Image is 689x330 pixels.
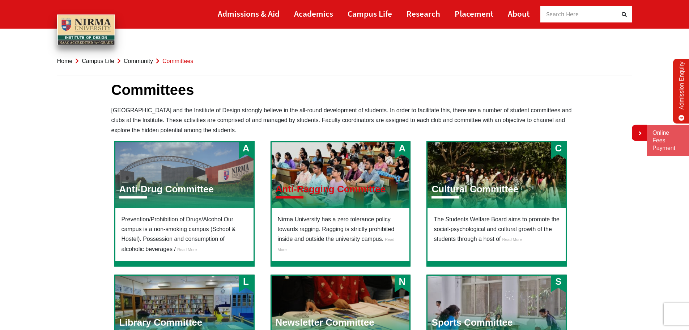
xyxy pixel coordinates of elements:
h1: Committees [111,81,578,99]
span: Read More [502,237,522,242]
a: Read More [278,236,395,252]
a: Sports Committee [431,317,513,328]
a: About [508,5,529,22]
li: Nirma University has a zero tolerance policy towards ragging. Ragging is strictly prohibited insi... [278,214,404,254]
a: Anti-Ragging Committee [276,184,386,195]
a: Home [57,58,73,64]
a: Read More [501,236,522,242]
a: Cultural Committee [431,184,518,195]
a: Community [124,58,153,64]
span: Committees [162,58,193,64]
span: Read More [177,247,197,252]
p: [GEOGRAPHIC_DATA] and the Institute of Design strongly believe in the all-round development of st... [111,105,578,135]
a: Newsletter Committee [276,317,374,328]
a: Online Fees Payment [652,129,684,152]
nav: breadcrumb [57,47,632,75]
a: Admissions & Aid [218,5,280,22]
li: Prevention/Prohibition of Drugs/Alcohol Our campus is a non-smoking campus (School & Hostel). Pos... [122,214,247,254]
a: Research [407,5,440,22]
a: Anti-Drug Committee [119,184,214,195]
span: Read More [278,237,395,251]
span: Search Here [546,10,579,18]
a: Academics [294,5,333,22]
a: Library Committee [119,317,203,328]
a: Campus Life [82,58,114,64]
a: Read More [176,246,197,252]
img: main_logo [57,14,115,46]
a: Campus Life [348,5,392,22]
li: The Students Welfare Board aims to promote the social-psychological and cultural growth of the st... [434,214,560,244]
a: Placement [455,5,493,22]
